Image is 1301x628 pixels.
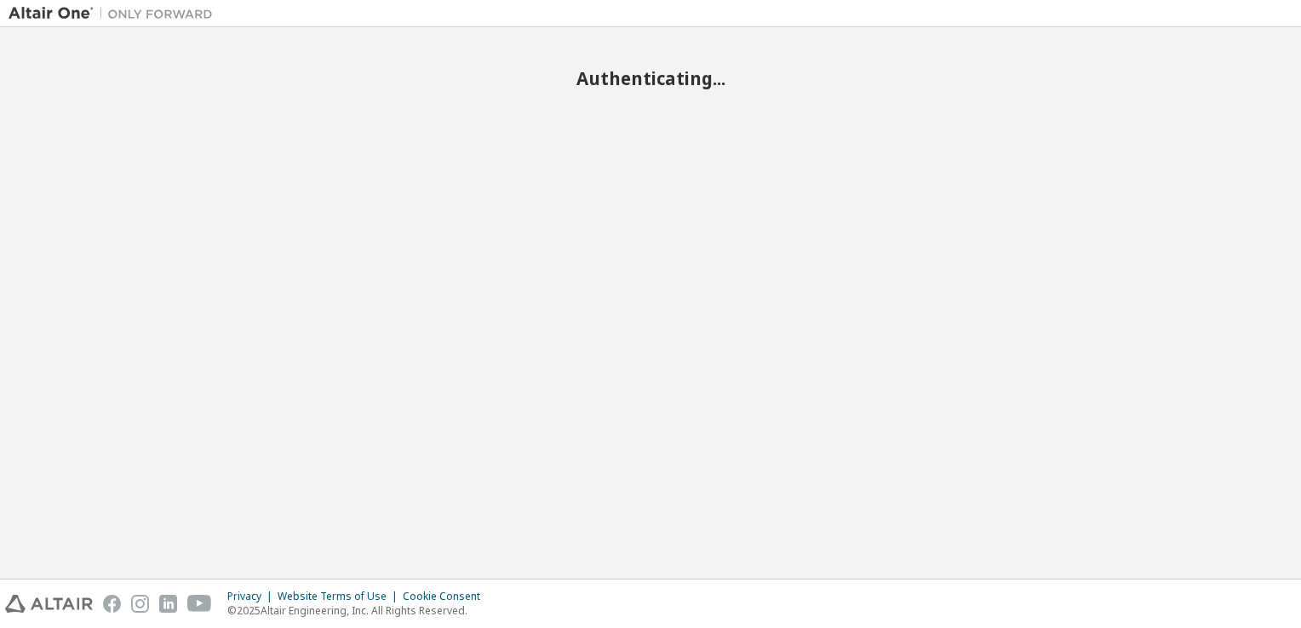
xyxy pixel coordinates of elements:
[278,590,403,603] div: Website Terms of Use
[9,67,1292,89] h2: Authenticating...
[9,5,221,22] img: Altair One
[227,603,490,618] p: © 2025 Altair Engineering, Inc. All Rights Reserved.
[131,595,149,613] img: instagram.svg
[103,595,121,613] img: facebook.svg
[159,595,177,613] img: linkedin.svg
[403,590,490,603] div: Cookie Consent
[227,590,278,603] div: Privacy
[187,595,212,613] img: youtube.svg
[5,595,93,613] img: altair_logo.svg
